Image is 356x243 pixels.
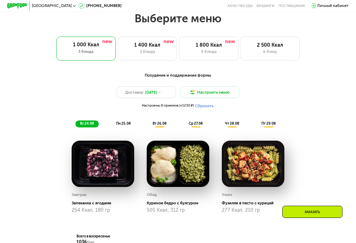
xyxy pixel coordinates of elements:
div: 1 000 Ккал [62,42,111,48]
div: Завтрак [72,191,87,198]
span: [GEOGRAPHIC_DATA] [32,4,72,8]
div: 1 800 Ккал [184,42,233,48]
a: [PHONE_NUMBER] [79,3,122,9]
a: Качество еды [228,4,253,8]
div: Похудение и поддержание формы [32,72,324,79]
div: 6 блюд [245,49,294,55]
span: чт 28.08 [225,122,239,126]
span: ср 27.08 [189,122,203,126]
div: Заказать [282,206,342,218]
div: 1 400 Ккал [123,42,172,48]
span: пт 29.08 [261,122,276,126]
div: 2 500 Ккал [245,42,294,48]
span: пн 25.08 [116,122,131,126]
div: 4 блюда [184,49,233,55]
div: 3 блюда [123,49,172,55]
span: [DATE] [145,89,157,95]
div: Обед [147,191,157,198]
span: вс 24.08 [80,122,94,126]
span: Доставка: [125,89,144,95]
span: Настроены 6 приемов (+1230 ₽) [142,104,194,108]
div: Ужин [222,191,232,198]
div: Фузилли в песто с курицей [222,201,289,205]
h2: Выберите меню [16,11,340,25]
div: 3 блюда [62,49,111,55]
button: Настроить меню [180,86,240,98]
div: Личный кабинет [317,3,349,9]
div: 254 Ккал, 180 гр [72,207,134,213]
button: Сбросить [195,103,214,108]
div: 277 Ккал, 210 гр [222,207,284,213]
div: 505 Ккал, 312 гр [147,207,209,213]
div: Куриное бедро с булгуром [147,201,213,205]
div: поставщикам [278,4,305,8]
a: Вендинги [257,4,274,8]
span: вт 26.08 [153,122,167,126]
div: Запеканка с ягодами [72,201,138,205]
